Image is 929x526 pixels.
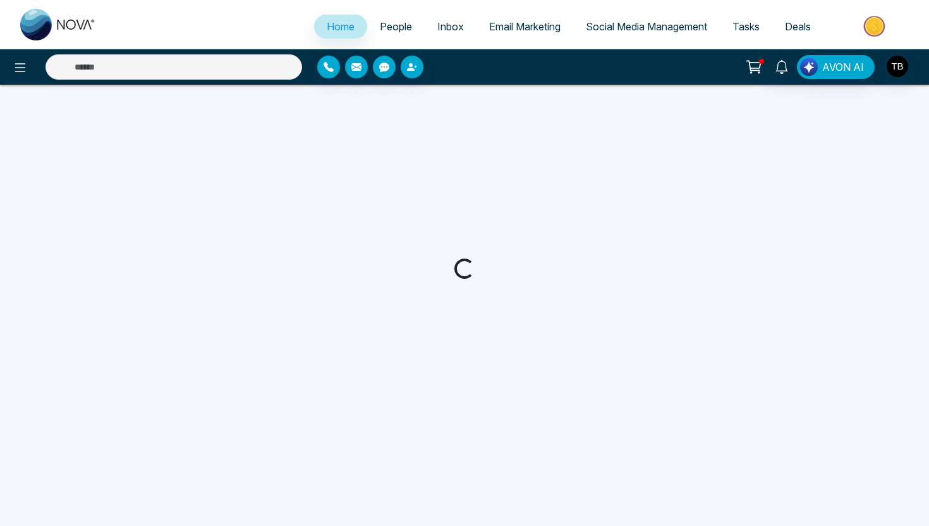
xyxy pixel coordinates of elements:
span: Deals [785,20,811,33]
a: Social Media Management [573,15,720,39]
span: Home [327,20,355,33]
img: Nova CRM Logo [20,9,96,40]
a: Email Marketing [477,15,573,39]
img: Lead Flow [800,58,818,76]
img: Market-place.gif [830,12,921,40]
span: Inbox [437,20,464,33]
a: Tasks [720,15,772,39]
span: Social Media Management [586,20,707,33]
span: AVON AI [822,59,864,75]
a: Home [314,15,367,39]
img: User Avatar [887,56,908,77]
button: AVON AI [797,55,875,79]
a: Deals [772,15,823,39]
span: Email Marketing [489,20,561,33]
span: People [380,20,412,33]
a: Inbox [425,15,477,39]
span: Tasks [732,20,760,33]
a: People [367,15,425,39]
